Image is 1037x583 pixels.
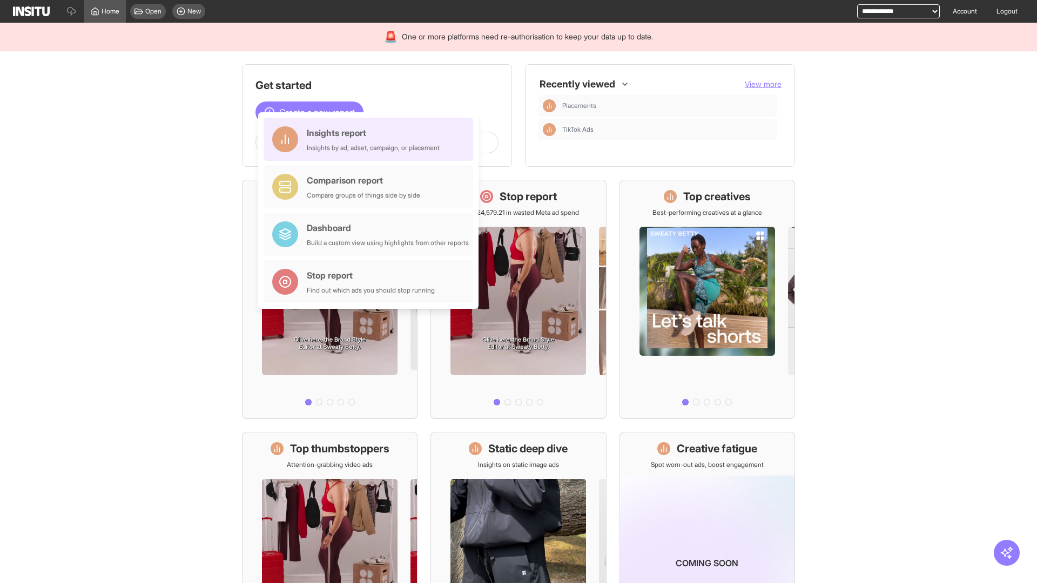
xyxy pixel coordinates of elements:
p: Attention-grabbing video ads [287,460,373,469]
div: Compare groups of things side by side [307,191,420,200]
div: Insights [543,99,556,112]
div: Dashboard [307,221,469,234]
span: Placements [562,101,773,110]
div: Insights report [307,126,440,139]
h1: Top creatives [683,189,751,204]
div: Stop report [307,269,435,282]
a: What's live nowSee all active ads instantly [242,180,418,419]
p: Insights on static image ads [478,460,559,469]
div: Insights [543,123,556,136]
p: Best-performing creatives at a glance [652,208,762,217]
h1: Get started [255,78,499,93]
button: Create a new report [255,101,363,123]
div: 🚨 [384,29,398,44]
span: Home [102,7,119,16]
h1: Top thumbstoppers [290,441,389,456]
span: TikTok Ads [562,125,773,134]
span: Placements [562,101,596,110]
p: Save £24,579.21 in wasted Meta ad spend [457,208,579,217]
span: TikTok Ads [562,125,594,134]
div: Comparison report [307,174,420,187]
a: Stop reportSave £24,579.21 in wasted Meta ad spend [430,180,606,419]
span: One or more platforms need re-authorisation to keep your data up to date. [402,31,653,42]
span: View more [745,79,782,89]
img: Logo [13,6,50,16]
span: Create a new report [279,106,355,119]
span: New [187,7,201,16]
div: Insights by ad, adset, campaign, or placement [307,144,440,152]
button: View more [745,79,782,90]
h1: Stop report [500,189,557,204]
h1: Static deep dive [488,441,568,456]
div: Build a custom view using highlights from other reports [307,239,469,247]
a: Top creativesBest-performing creatives at a glance [619,180,795,419]
div: Find out which ads you should stop running [307,286,435,295]
span: Open [145,7,161,16]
